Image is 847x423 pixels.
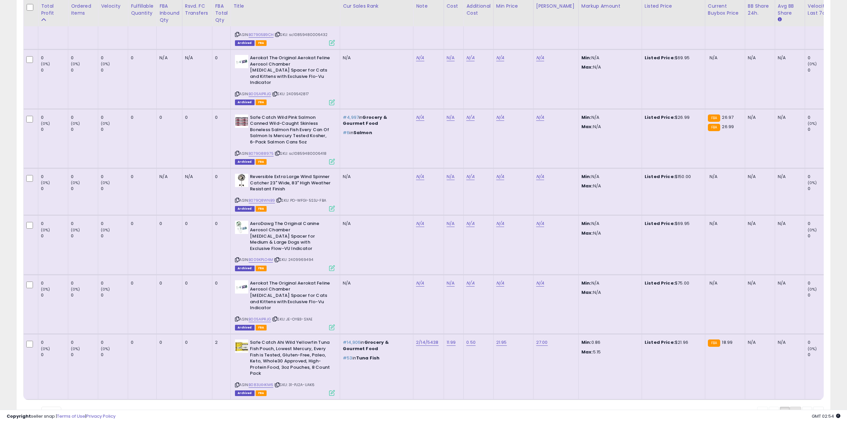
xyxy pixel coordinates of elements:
p: N/A [581,221,637,227]
img: 31zhKZM23JL._SL40_.jpg [235,280,248,294]
small: FBA [708,114,720,122]
small: (0%) [41,180,50,185]
p: N/A [581,114,637,120]
div: 0 [808,126,835,132]
strong: Max: [581,349,593,355]
div: Fulfillable Quantity [131,3,154,17]
div: N/A [748,339,770,345]
div: N/A [778,114,800,120]
div: 0 [41,126,68,132]
a: N/A [447,220,455,227]
span: | SKU: 2409969494 [274,257,313,262]
div: 0 [71,233,98,239]
img: 51dYQx-QaeL._SL40_.jpg [235,114,248,128]
small: (0%) [808,227,817,233]
a: 1 [780,407,790,418]
div: 0 [131,221,151,227]
strong: Max: [581,230,593,236]
span: FBA [256,40,267,46]
a: B009KPLO4M [249,257,273,263]
small: (0%) [71,227,80,233]
div: 0 [808,114,835,120]
small: (0%) [808,180,817,185]
b: AeroDawg The Original Canine Aerosol Chamber [MEDICAL_DATA] Spacer for Medium & Large Dogs with E... [250,221,331,253]
div: $26.99 [645,114,700,120]
div: 0 [159,114,177,120]
strong: Max: [581,64,593,70]
small: (0%) [71,180,80,185]
div: 0 [71,292,98,298]
p: N/A [581,64,637,70]
div: ASIN: [235,339,335,395]
span: » [817,409,819,416]
small: (0%) [808,121,817,126]
div: 0 [101,292,128,298]
div: FBA inbound Qty [159,3,179,24]
small: FBA [708,339,720,347]
span: › [806,409,808,416]
div: N/A [778,55,800,61]
div: Cur Sales Rank [343,3,410,10]
div: Avg BB Share [778,3,802,17]
a: B079G88975 [249,151,274,156]
div: 0 [41,233,68,239]
p: N/A [581,124,637,130]
div: Velocity [101,3,125,10]
span: | SKU: sc10859480006432 [275,32,327,37]
small: (0%) [101,227,110,233]
div: 0 [101,352,128,358]
div: 0 [808,233,835,239]
p: in [343,130,408,136]
div: 0 [808,55,835,61]
b: Safe Catch Wild Pink Salmon Canned Wild-Caught Skinless Boneless Salmon Fish Every Can Of Salmon ... [250,114,331,147]
a: N/A [416,173,424,180]
div: N/A [748,221,770,227]
a: N/A [416,55,424,61]
div: 0 [808,174,835,180]
img: 31zhKZM23JL._SL40_.jpg [235,55,248,68]
div: Title [233,3,337,10]
div: N/A [343,221,408,227]
a: N/A [466,220,474,227]
div: N/A [778,221,800,227]
div: ASIN: [235,221,335,270]
div: N/A [185,174,207,180]
div: 0 [101,339,128,345]
small: (0%) [101,61,110,67]
div: 0 [71,55,98,61]
div: Note [416,3,441,10]
div: 0 [71,67,98,73]
p: N/A [581,174,637,180]
a: N/A [496,280,504,287]
a: N/A [496,55,504,61]
div: Total Profit [41,3,65,17]
div: ASIN: [235,280,335,329]
p: N/A [581,230,637,236]
div: 0 [101,55,128,61]
strong: Min: [581,173,591,180]
div: N/A [185,55,207,61]
span: #6 [343,129,349,136]
span: | SKU: JE-OYB3-SXAE [272,317,313,322]
span: FBA [256,206,267,212]
b: Listed Price: [645,280,675,286]
a: N/A [496,173,504,180]
small: (0%) [808,61,817,67]
div: 0 [71,126,98,132]
div: ASIN: [235,114,335,164]
b: Listed Price: [645,114,675,120]
div: FBA Total Qty [215,3,228,24]
div: 0 [131,280,151,286]
span: FBA [256,100,267,105]
div: 0 [185,339,207,345]
div: N/A [748,114,770,120]
a: Terms of Use [57,413,85,419]
div: 0 [808,352,835,358]
p: 0.86 [581,339,637,345]
div: 0 [185,280,207,286]
div: N/A [748,55,770,61]
span: Tuna Fish [356,355,379,361]
strong: Max: [581,289,593,296]
span: 18.99 [722,339,733,345]
a: N/A [536,173,544,180]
